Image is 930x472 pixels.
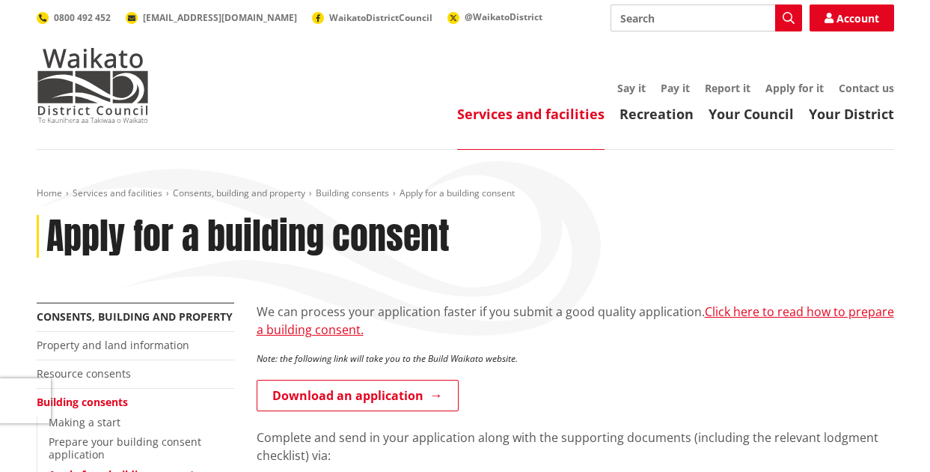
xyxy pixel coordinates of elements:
a: Contact us [839,81,894,95]
a: Recreation [620,105,694,123]
a: Pay it [661,81,690,95]
span: Apply for a building consent [400,187,515,199]
em: Note: the following link will take you to the Build Waikato website. [257,352,518,365]
a: Building consents [316,187,389,199]
a: WaikatoDistrictCouncil [312,11,432,24]
nav: breadcrumb [37,187,894,200]
span: 0800 492 452 [54,11,111,24]
span: @WaikatoDistrict [465,10,542,23]
a: Resource consents [37,366,131,381]
a: Consents, building and property [173,187,305,199]
a: Click here to read how to prepare a building consent. [257,303,894,338]
span: WaikatoDistrictCouncil [329,11,432,24]
a: Prepare your building consent application [49,435,201,462]
a: Your District [809,105,894,123]
a: 0800 492 452 [37,11,111,24]
a: Making a start [49,415,120,429]
a: Say it [617,81,646,95]
a: Services and facilities [457,105,605,123]
a: Consents, building and property [37,309,233,324]
img: Waikato District Council - Te Kaunihera aa Takiwaa o Waikato [37,48,149,123]
a: Apply for it [765,81,824,95]
a: Your Council [709,105,794,123]
span: [EMAIL_ADDRESS][DOMAIN_NAME] [143,11,297,24]
p: We can process your application faster if you submit a good quality application. [257,303,894,339]
a: Property and land information [37,338,189,352]
h1: Apply for a building consent [46,215,450,258]
a: Services and facilities [73,187,162,199]
a: [EMAIL_ADDRESS][DOMAIN_NAME] [126,11,297,24]
a: Download an application [257,380,459,411]
input: Search input [611,4,802,31]
a: Report it [705,81,750,95]
a: Home [37,187,62,199]
a: @WaikatoDistrict [447,10,542,23]
a: Account [810,4,894,31]
p: Complete and send in your application along with the supporting documents (including the relevant... [257,429,894,465]
a: Building consents [37,395,128,409]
